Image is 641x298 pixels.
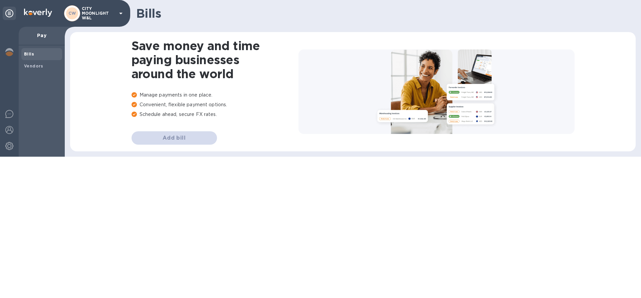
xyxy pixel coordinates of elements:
[24,32,59,39] p: Pay
[24,63,43,68] b: Vendors
[24,51,34,56] b: Bills
[24,9,52,17] img: Logo
[132,39,298,81] h1: Save money and time paying businesses around the world
[3,7,16,20] div: Unpin categories
[132,101,298,108] p: Convenient, flexible payment options.
[68,11,76,16] b: CW
[132,111,298,118] p: Schedule ahead, secure FX rates.
[132,92,298,99] p: Manage payments in one place.
[82,6,115,20] p: CITY MOONLIGHT W&L
[136,6,630,20] h1: Bills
